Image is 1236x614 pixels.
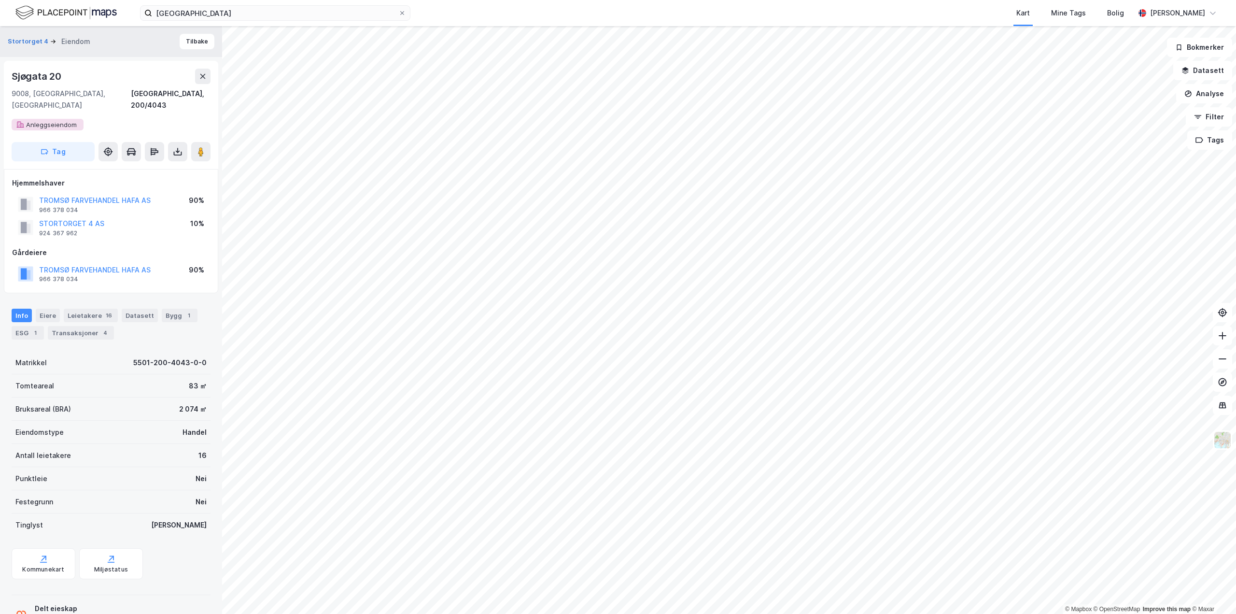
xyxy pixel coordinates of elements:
div: Eiere [36,309,60,322]
div: Tinglyst [15,519,43,531]
div: Tomteareal [15,380,54,392]
div: Eiendomstype [15,427,64,438]
div: Sjøgata 20 [12,69,63,84]
div: Hjemmelshaver [12,177,210,189]
button: Analyse [1176,84,1232,103]
div: Eiendom [61,36,90,47]
div: 966 378 034 [39,275,78,283]
div: Punktleie [15,473,47,485]
div: 966 378 034 [39,206,78,214]
div: Festegrunn [15,496,53,508]
img: Z [1213,431,1232,449]
div: Miljøstatus [94,566,128,573]
button: Datasett [1173,61,1232,80]
iframe: Chat Widget [1188,568,1236,614]
div: 16 [198,450,207,461]
button: Filter [1186,107,1232,127]
div: Kommunekart [22,566,64,573]
div: 90% [189,264,204,276]
div: Info [12,309,32,322]
div: ESG [12,326,44,340]
div: 2 074 ㎡ [179,403,207,415]
img: logo.f888ab2527a4732fd821a326f86c7f29.svg [15,4,117,21]
div: 83 ㎡ [189,380,207,392]
div: Nei [196,496,207,508]
div: 4 [100,328,110,338]
div: Handel [183,427,207,438]
input: Søk på adresse, matrikkel, gårdeiere, leietakere eller personer [152,6,398,20]
a: OpenStreetMap [1094,606,1140,613]
div: 9008, [GEOGRAPHIC_DATA], [GEOGRAPHIC_DATA] [12,88,131,111]
div: Bygg [162,309,197,322]
div: Gårdeiere [12,247,210,258]
div: [PERSON_NAME] [1150,7,1205,19]
div: Matrikkel [15,357,47,369]
div: Datasett [122,309,158,322]
div: Mine Tags [1051,7,1086,19]
div: 5501-200-4043-0-0 [133,357,207,369]
div: 90% [189,195,204,206]
a: Improve this map [1143,606,1191,613]
button: Bokmerker [1167,38,1232,57]
button: Tags [1187,130,1232,150]
div: Leietakere [64,309,118,322]
a: Mapbox [1065,606,1092,613]
div: 924 367 962 [39,229,77,237]
div: Transaksjoner [48,326,114,340]
button: Tag [12,142,95,161]
button: Stortorget 4 [8,37,50,46]
div: Kontrollprogram for chat [1188,568,1236,614]
div: Antall leietakere [15,450,71,461]
div: 1 [184,311,194,320]
div: Kart [1016,7,1030,19]
div: Bolig [1107,7,1124,19]
div: 1 [30,328,40,338]
div: 10% [190,218,204,229]
div: [PERSON_NAME] [151,519,207,531]
button: Tilbake [180,34,214,49]
div: Nei [196,473,207,485]
div: [GEOGRAPHIC_DATA], 200/4043 [131,88,211,111]
div: 16 [104,311,114,320]
div: Bruksareal (BRA) [15,403,71,415]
